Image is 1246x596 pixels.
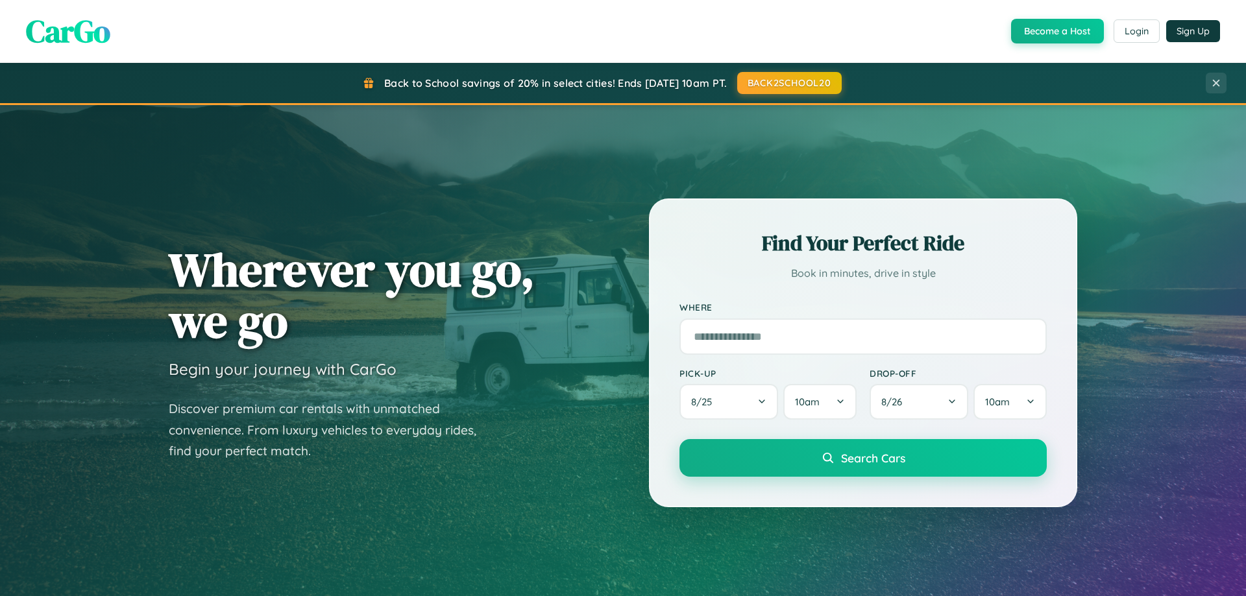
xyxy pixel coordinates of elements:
label: Drop-off [870,368,1047,379]
h3: Begin your journey with CarGo [169,359,397,379]
button: BACK2SCHOOL20 [737,72,842,94]
button: Sign Up [1166,20,1220,42]
span: 10am [795,396,820,408]
p: Book in minutes, drive in style [679,264,1047,283]
span: 10am [985,396,1010,408]
button: 10am [783,384,857,420]
h1: Wherever you go, we go [169,244,535,346]
button: 8/25 [679,384,778,420]
span: 8 / 26 [881,396,909,408]
button: 8/26 [870,384,968,420]
button: 10am [973,384,1047,420]
span: CarGo [26,10,110,53]
span: 8 / 25 [691,396,718,408]
label: Pick-up [679,368,857,379]
button: Login [1114,19,1160,43]
h2: Find Your Perfect Ride [679,229,1047,257]
span: Search Cars [841,451,905,465]
p: Discover premium car rentals with unmatched convenience. From luxury vehicles to everyday rides, ... [169,398,493,462]
button: Search Cars [679,439,1047,477]
button: Become a Host [1011,19,1104,43]
label: Where [679,302,1047,313]
span: Back to School savings of 20% in select cities! Ends [DATE] 10am PT. [384,77,727,89]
